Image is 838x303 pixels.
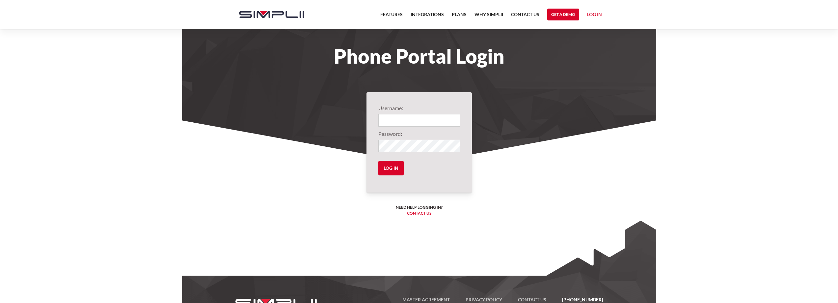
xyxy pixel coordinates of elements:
[511,11,539,22] a: Contact US
[378,130,460,138] label: Password:
[474,11,503,22] a: Why Simplii
[547,9,579,20] a: Get a Demo
[411,11,444,22] a: Integrations
[378,161,404,175] input: Log in
[452,11,467,22] a: Plans
[396,204,443,216] h6: Need help logging in? ‍
[239,11,304,18] img: Simplii
[587,11,602,20] a: Log in
[378,104,460,181] form: Login
[380,11,403,22] a: Features
[232,49,606,63] h1: Phone Portal Login
[407,211,431,216] a: Contact us
[378,104,460,112] label: Username:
